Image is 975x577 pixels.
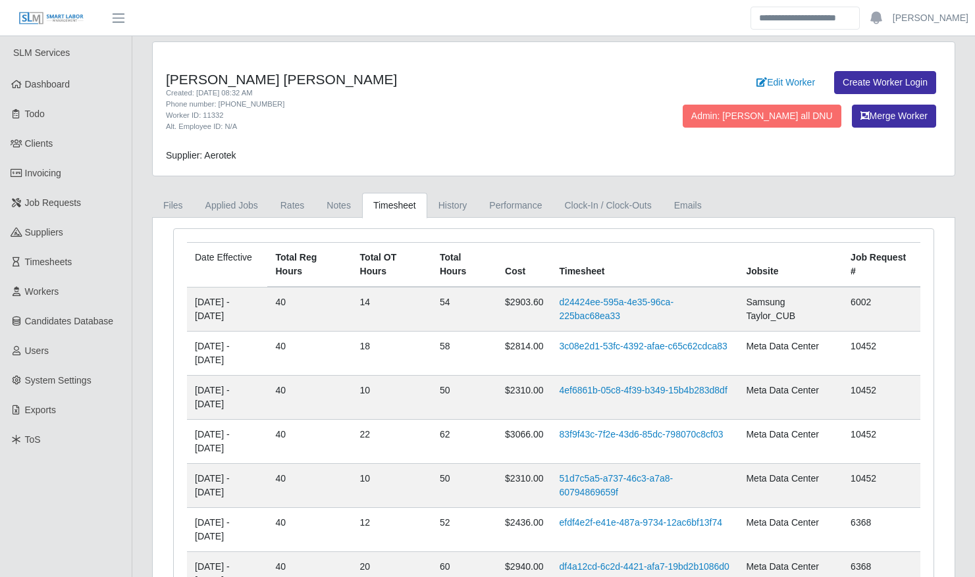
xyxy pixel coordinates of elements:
[187,464,267,508] td: [DATE] - [DATE]
[315,193,362,218] a: Notes
[432,420,497,464] td: 62
[25,257,72,267] span: Timesheets
[746,561,819,572] span: Meta Data Center
[352,464,432,508] td: 10
[851,473,876,484] span: 10452
[746,341,819,351] span: Meta Data Center
[751,7,860,30] input: Search
[267,508,352,552] td: 40
[25,286,59,297] span: Workers
[25,375,92,386] span: System Settings
[746,385,819,395] span: Meta Data Center
[269,193,316,218] a: Rates
[551,243,738,288] th: Timesheet
[851,341,876,351] span: 10452
[25,197,82,208] span: Job Requests
[187,243,267,288] td: Date Effective
[497,508,551,552] td: $2436.00
[553,193,662,218] a: Clock-In / Clock-Outs
[851,385,876,395] span: 10452
[746,473,819,484] span: Meta Data Center
[18,11,84,26] img: SLM Logo
[166,121,610,132] div: Alt. Employee ID: N/A
[267,464,352,508] td: 40
[352,332,432,376] td: 18
[834,71,936,94] a: Create Worker Login
[663,193,713,218] a: Emails
[25,109,45,119] span: Todo
[497,243,551,288] th: Cost
[187,332,267,376] td: [DATE] - [DATE]
[432,287,497,332] td: 54
[432,332,497,376] td: 58
[497,376,551,420] td: $2310.00
[194,193,269,218] a: Applied Jobs
[746,297,795,321] span: Samsung Taylor_CUB
[166,150,236,161] span: Supplier: Aerotek
[25,79,70,89] span: Dashboard
[851,429,876,439] span: 10452
[497,287,551,332] td: $2903.60
[683,105,841,128] button: Admin: [PERSON_NAME] all DNU
[25,168,61,178] span: Invoicing
[352,376,432,420] td: 10
[746,429,819,439] span: Meta Data Center
[13,47,70,58] span: SLM Services
[497,332,551,376] td: $2814.00
[187,376,267,420] td: [DATE] - [DATE]
[432,508,497,552] td: 52
[166,110,610,121] div: Worker ID: 11332
[166,99,610,110] div: Phone number: [PHONE_NUMBER]
[25,405,56,415] span: Exports
[267,287,352,332] td: 40
[559,385,727,395] a: 4ef6861b-05c8-4f39-b349-15b4b283d8df
[748,71,824,94] a: Edit Worker
[559,297,673,321] a: d24424ee-595a-4e35-96ca-225bac68ea33
[25,227,63,238] span: Suppliers
[25,316,114,326] span: Candidates Database
[746,517,819,528] span: Meta Data Center
[352,287,432,332] td: 14
[559,517,722,528] a: efdf4e2f-e41e-487a-9734-12ac6bf13f74
[478,193,553,218] a: Performance
[25,434,41,445] span: ToS
[187,420,267,464] td: [DATE] - [DATE]
[851,517,871,528] span: 6368
[497,464,551,508] td: $2310.00
[851,297,871,307] span: 6002
[352,243,432,288] th: Total OT Hours
[25,345,49,356] span: Users
[166,88,610,99] div: Created: [DATE] 08:32 AM
[352,420,432,464] td: 22
[267,420,352,464] td: 40
[843,243,920,288] th: Job Request #
[267,332,352,376] td: 40
[559,429,723,439] a: 83f9f43c-7f2e-43d6-85dc-798070c8cf03
[432,376,497,420] td: 50
[152,193,194,218] a: Files
[362,193,427,218] a: Timesheet
[187,508,267,552] td: [DATE] - [DATE]
[25,138,53,149] span: Clients
[559,341,727,351] a: 3c08e2d1-53fc-4392-afae-c65c62cdca83
[893,11,968,25] a: [PERSON_NAME]
[427,193,479,218] a: History
[432,464,497,508] td: 50
[852,105,936,128] button: Merge Worker
[851,561,871,572] span: 6368
[352,508,432,552] td: 12
[497,420,551,464] td: $3066.00
[267,243,352,288] th: Total Reg Hours
[187,287,267,332] td: [DATE] - [DATE]
[166,71,610,88] h4: [PERSON_NAME] [PERSON_NAME]
[267,376,352,420] td: 40
[559,561,729,572] a: df4a12cd-6c2d-4421-afa7-19bd2b1086d0
[738,243,843,288] th: Jobsite
[559,473,673,497] a: 51d7c5a5-a737-46c3-a7a8-60794869659f
[432,243,497,288] th: Total Hours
